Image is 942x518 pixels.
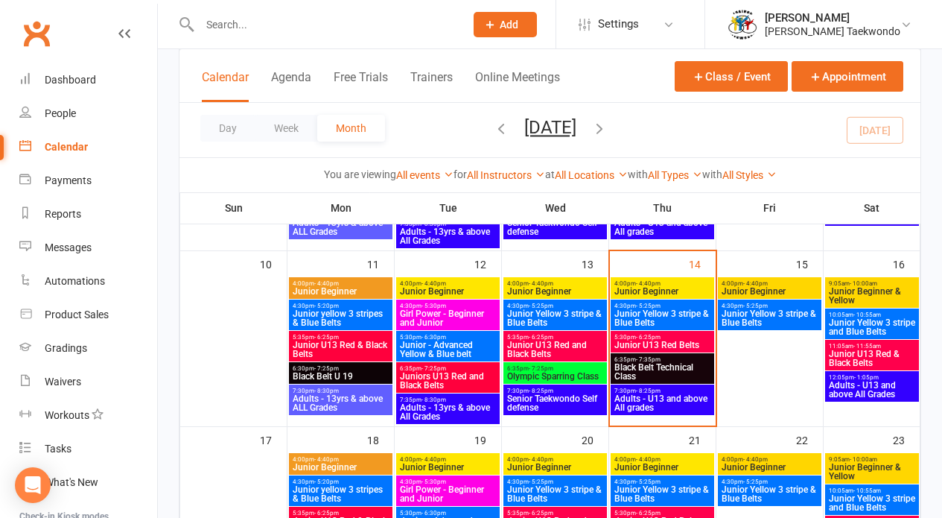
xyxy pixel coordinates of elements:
[506,478,604,485] span: 4:30pm
[19,231,157,265] a: Messages
[636,510,661,517] span: - 6:25pm
[292,478,389,485] span: 4:30pm
[614,356,711,363] span: 6:35pm
[853,343,881,350] span: - 11:55am
[399,334,497,341] span: 5:30pm
[614,334,711,341] span: 5:30pm
[467,169,545,181] a: All Instructors
[292,334,389,341] span: 5:35pm
[529,510,553,517] span: - 6:25pm
[474,427,501,452] div: 19
[399,397,497,403] span: 7:35pm
[721,309,818,327] span: Junior Yellow 3 stripe & Blue Belts
[500,19,518,31] span: Add
[19,365,157,399] a: Waivers
[45,208,81,220] div: Reports
[292,485,389,503] span: Junior yellow 3 stripes & Blue Belts
[506,287,604,296] span: Junior Beginner
[292,309,389,327] span: Junior yellow 3 stripes & Blue Belts
[292,388,389,394] span: 7:30pm
[45,107,76,119] div: People
[893,251,920,276] div: 16
[506,280,604,287] span: 4:00pm
[529,280,553,287] span: - 4:40pm
[292,372,389,381] span: Black Belt U 19
[893,427,920,452] div: 23
[506,394,604,412] span: Senior Taekwondo Self defense
[828,381,916,399] span: Adults - U13 and above All Grades
[854,374,879,381] span: - 1:05pm
[399,372,497,390] span: Juniors U13 Red and Black Belts
[614,287,711,296] span: Junior Beginner
[614,388,711,394] span: 7:30pm
[828,463,916,481] span: Junior Beginner & Yellow
[19,298,157,332] a: Product Sales
[675,61,788,92] button: Class / Event
[19,332,157,365] a: Gradings
[636,456,661,463] span: - 4:40pm
[614,478,711,485] span: 4:30pm
[45,141,88,153] div: Calendar
[598,7,639,41] span: Settings
[287,192,395,224] th: Mon
[506,334,604,341] span: 5:35pm
[614,394,711,412] span: Adults - U13 and above All grades
[796,251,823,276] div: 15
[850,456,877,463] span: - 10:00am
[648,169,702,181] a: All Types
[853,312,881,318] span: - 10:55am
[722,169,777,181] a: All Styles
[195,14,454,35] input: Search...
[19,399,157,432] a: Workouts
[636,303,661,309] span: - 5:25pm
[506,309,604,327] span: Junior Yellow 3 stripe & Blue Belts
[45,309,109,320] div: Product Sales
[292,287,389,296] span: Junior Beginner
[399,485,497,503] span: Girl Power - Beginner and Junior
[324,168,396,180] strong: You are viewing
[636,334,661,341] span: - 6:25pm
[45,342,87,354] div: Gradings
[454,168,467,180] strong: for
[721,280,818,287] span: 4:00pm
[743,456,768,463] span: - 4:40pm
[399,510,497,517] span: 5:30pm
[45,476,98,488] div: What's New
[524,117,576,138] button: [DATE]
[367,251,394,276] div: 11
[555,169,628,181] a: All Locations
[292,394,389,412] span: Adults - 13yrs & above ALL Grades
[765,11,900,25] div: [PERSON_NAME]
[636,388,661,394] span: - 8:25pm
[765,25,900,38] div: [PERSON_NAME] Taekwondo
[614,463,711,472] span: Junior Beginner
[399,227,497,245] span: Adults - 13yrs & above All Grades
[260,427,287,452] div: 17
[716,192,824,224] th: Fri
[609,192,716,224] th: Thu
[399,365,497,372] span: 6:35pm
[614,280,711,287] span: 4:00pm
[614,309,711,327] span: Junior Yellow 3 stripe & Blue Belts
[743,478,768,485] span: - 5:25pm
[396,169,454,181] a: All events
[614,485,711,503] span: Junior Yellow 3 stripe & Blue Belts
[828,350,916,367] span: Junior U13 Red & Black Belts
[475,70,560,102] button: Online Meetings
[399,287,497,296] span: Junior Beginner
[314,478,339,485] span: - 5:20pm
[529,388,553,394] span: - 8:25pm
[474,12,537,37] button: Add
[314,510,339,517] span: - 6:25pm
[728,10,757,40] img: thumb_image1638236014.png
[796,427,823,452] div: 22
[292,365,389,372] span: 6:30pm
[506,372,604,381] span: Olympic Sparring Class
[828,312,916,318] span: 10:05am
[292,280,389,287] span: 4:00pm
[334,70,388,102] button: Free Trials
[19,97,157,130] a: People
[721,463,818,472] span: Junior Beginner
[421,303,446,309] span: - 5:30pm
[506,365,604,372] span: 6:35pm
